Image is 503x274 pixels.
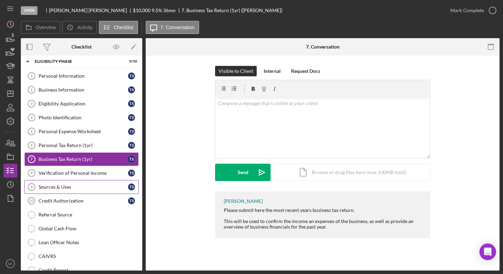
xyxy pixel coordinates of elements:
[31,88,33,92] tspan: 2
[264,66,281,76] div: Internal
[31,129,33,134] tspan: 5
[224,198,263,204] div: [PERSON_NAME]
[39,156,128,162] div: Business Tax Return (1yr)
[39,87,128,93] div: Business Information
[181,8,282,13] div: 7. Business Tax Return (1yr) ([PERSON_NAME])
[39,240,138,245] div: Loan Officer Notes
[24,97,139,111] a: 3Eligibility ApplicationTS
[21,6,37,15] div: Open
[39,184,128,190] div: Sources & Uses
[291,66,320,76] div: Request Docs
[161,25,195,30] label: 7. Conversation
[21,21,60,34] button: Overview
[29,199,33,203] tspan: 10
[35,59,120,63] div: Eligibility Phase
[24,208,139,222] a: Referral Source
[288,66,324,76] button: Request Docs
[31,102,33,106] tspan: 3
[224,207,423,230] div: Please submit here the most recent years business tax return. This will be used to confirm the in...
[152,8,162,13] div: 9.5 %
[3,257,17,271] button: DF
[133,7,151,13] span: $10,000
[31,185,33,189] tspan: 9
[24,222,139,236] a: Global Cash Flow
[31,171,33,175] tspan: 8
[128,86,135,93] div: T S
[31,157,33,161] tspan: 7
[39,115,128,120] div: Photo Identification
[128,72,135,79] div: T S
[24,194,139,208] a: 10Credit AuthorizationTS
[215,164,271,181] button: Send
[128,114,135,121] div: T S
[31,143,33,147] tspan: 6
[36,25,56,30] label: Overview
[24,125,139,138] a: 5Personal Expense WorksheetTS
[71,44,92,50] div: Checklist
[31,74,33,78] tspan: 1
[49,8,133,13] div: [PERSON_NAME] [PERSON_NAME]
[479,243,496,260] div: Open Intercom Messenger
[114,25,134,30] label: Checklist
[443,3,500,17] button: Mark Complete
[39,267,138,273] div: Credit Report
[128,142,135,149] div: T S
[39,73,128,79] div: Personal Information
[77,25,92,30] label: Activity
[39,198,128,204] div: Credit Authorization
[128,156,135,163] div: T S
[260,66,284,76] button: Internal
[238,164,248,181] div: Send
[163,8,176,13] div: 36 mo
[62,21,97,34] button: Activity
[24,69,139,83] a: 1Personal InformationTS
[128,170,135,177] div: T S
[39,170,128,176] div: Verification of Personal Income
[24,152,139,166] a: 7Business Tax Return (1yr)TS
[24,83,139,97] a: 2Business InformationTS
[24,111,139,125] a: 4Photo IdentificationTS
[125,59,137,63] div: 0 / 18
[128,128,135,135] div: T S
[39,101,128,106] div: Eligibility Application
[128,100,135,107] div: T S
[39,129,128,134] div: Personal Expense Worksheet
[39,212,138,217] div: Referral Source
[215,66,257,76] button: Visible to Client
[24,180,139,194] a: 9Sources & UsesTS
[39,254,138,259] div: CAIVRS
[99,21,138,34] button: Checklist
[450,3,484,17] div: Mark Complete
[39,226,138,231] div: Global Cash Flow
[306,44,340,50] div: 7. Conversation
[219,66,253,76] div: Visible to Client
[128,183,135,190] div: T S
[146,21,199,34] button: 7. Conversation
[39,143,128,148] div: Personal Tax Return (1yr)
[24,138,139,152] a: 6Personal Tax Return (1yr)TS
[24,249,139,263] a: CAIVRS
[31,115,33,120] tspan: 4
[8,262,13,266] text: DF
[128,197,135,204] div: T S
[24,236,139,249] a: Loan Officer Notes
[24,166,139,180] a: 8Verification of Personal IncomeTS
